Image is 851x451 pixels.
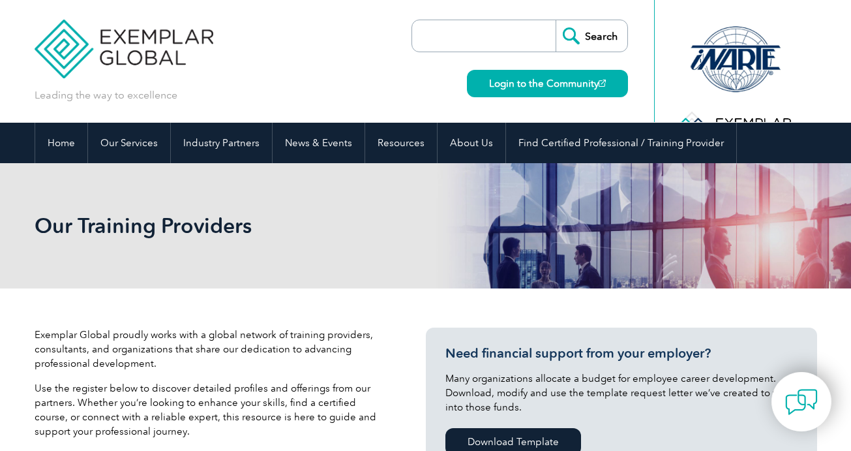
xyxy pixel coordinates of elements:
a: News & Events [273,123,365,163]
input: Search [556,20,627,52]
a: About Us [438,123,505,163]
h2: Our Training Providers [35,215,582,236]
a: Find Certified Professional / Training Provider [506,123,736,163]
h3: Need financial support from your employer? [445,345,798,362]
a: Home [35,123,87,163]
a: Login to the Community [467,70,628,97]
p: Use the register below to discover detailed profiles and offerings from our partners. Whether you... [35,381,387,439]
a: Resources [365,123,437,163]
p: Leading the way to excellence [35,88,177,102]
p: Exemplar Global proudly works with a global network of training providers, consultants, and organ... [35,328,387,371]
img: contact-chat.png [785,386,818,418]
p: Many organizations allocate a budget for employee career development. Download, modify and use th... [445,371,798,414]
a: Our Services [88,123,170,163]
a: Industry Partners [171,123,272,163]
img: open_square.png [599,80,606,87]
